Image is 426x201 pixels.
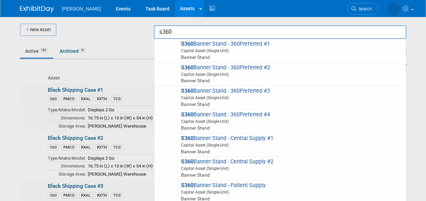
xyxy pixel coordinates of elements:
span: Capital Asset (Single-Unit) [160,189,402,195]
span: [PERSON_NAME] [62,6,101,12]
img: Amber Vincent [387,2,400,15]
strong: S360 [181,111,194,118]
span: Banner Stand [160,148,402,155]
span: Capital Asset (Single-Unit) [160,71,402,77]
span: Search [356,6,372,12]
strong: S360 [181,41,194,47]
span: Banner Stand [160,101,402,108]
span: Banner Stand - 360Preferred #1 [158,41,402,61]
img: ExhibitDay [20,6,54,13]
span: Banner Stand - Central Supply #1 [158,135,402,155]
a: Search [347,3,378,15]
span: Capital Asset (Single-Unit) [160,48,402,54]
strong: S360 [181,88,194,94]
strong: S360 [181,158,194,165]
span: Capital Asset (Single-Unit) [160,142,402,148]
strong: S360 [181,182,194,188]
span: Capital Asset (Single-Unit) [160,95,402,101]
span: Banner Stand - 360Preferred #4 [158,111,402,131]
span: Banner Stand - 360Preferred #2 [158,64,402,84]
strong: S360 [181,64,194,71]
span: Capital Asset (Single-Unit) [160,165,402,172]
span: Banner Stand [160,54,402,61]
strong: S360 [181,135,194,141]
span: Banner Stand [160,172,402,178]
span: Banner Stand - 360Preferred #3 [158,88,402,108]
span: Banner Stand [160,125,402,131]
input: search assets [154,25,406,39]
span: Banner Stand [160,77,402,84]
span: Capital Asset (Single-Unit) [160,118,402,125]
span: Banner Stand - Central Supply #2 [158,158,402,178]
